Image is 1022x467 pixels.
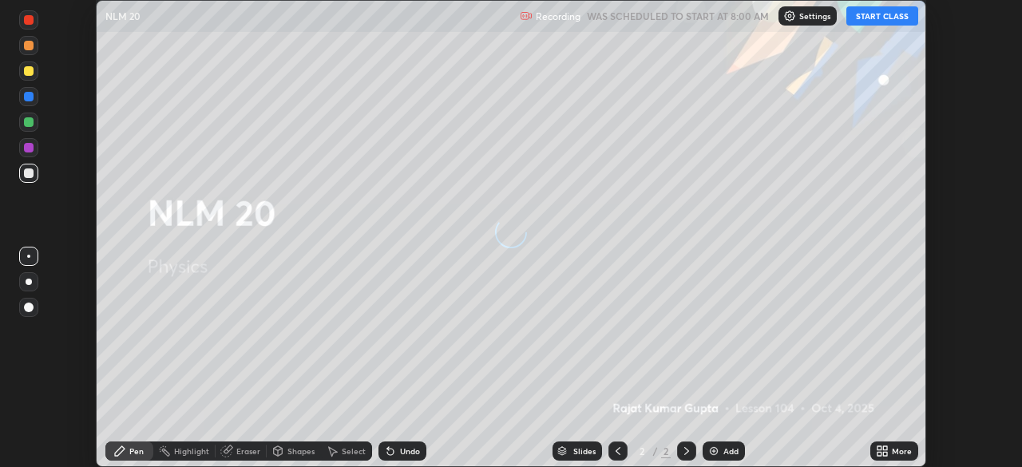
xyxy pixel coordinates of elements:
div: Pen [129,447,144,455]
div: Eraser [236,447,260,455]
div: / [653,446,658,456]
button: START CLASS [846,6,918,26]
div: 2 [634,446,650,456]
div: 2 [661,444,671,458]
p: NLM 20 [105,10,141,22]
div: Slides [573,447,596,455]
div: More [892,447,912,455]
img: class-settings-icons [783,10,796,22]
div: Select [342,447,366,455]
p: Settings [799,12,830,20]
img: recording.375f2c34.svg [520,10,533,22]
div: Highlight [174,447,209,455]
div: Shapes [287,447,315,455]
div: Undo [400,447,420,455]
div: Add [723,447,739,455]
p: Recording [536,10,580,22]
h5: WAS SCHEDULED TO START AT 8:00 AM [587,9,769,23]
img: add-slide-button [707,445,720,457]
